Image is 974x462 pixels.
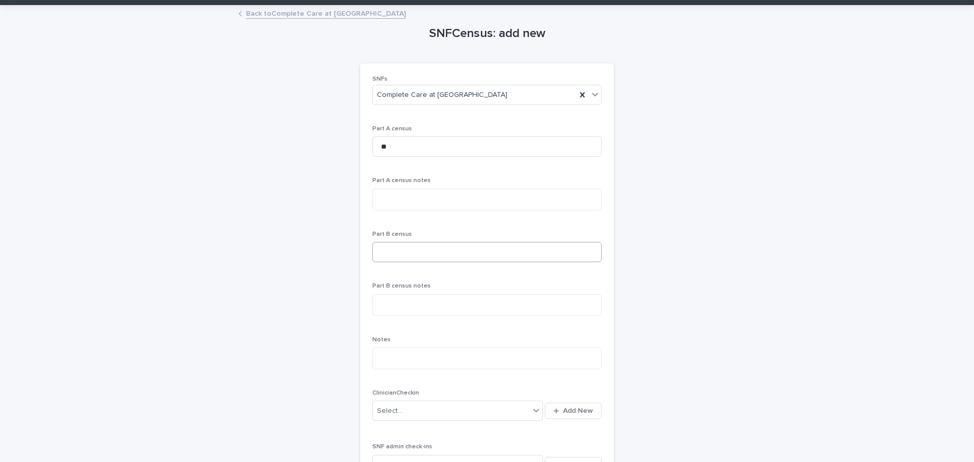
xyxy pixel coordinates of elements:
span: SNFs [372,76,388,82]
button: Add New [545,403,602,419]
span: Complete Care at [GEOGRAPHIC_DATA] [377,90,507,100]
div: Select... [377,406,402,416]
span: Part A census notes [372,177,431,184]
span: Notes [372,337,391,343]
span: Part A census [372,126,412,132]
span: Part B census notes [372,283,431,289]
span: Add New [563,407,593,414]
span: ClinicianCheckin [372,390,419,396]
h1: SNFCensus: add new [360,26,614,41]
a: Back toComplete Care at [GEOGRAPHIC_DATA] [246,7,406,19]
span: SNF admin check-ins [372,444,432,450]
span: Part B census [372,231,412,237]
